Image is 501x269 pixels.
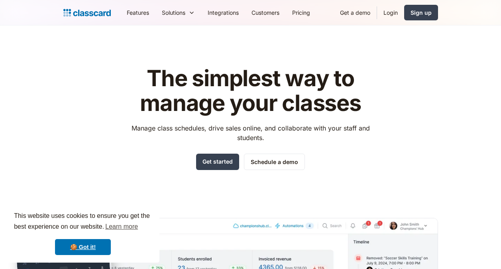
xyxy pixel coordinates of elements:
a: learn more about cookies [104,221,139,233]
div: cookieconsent [6,204,159,263]
a: Get started [196,154,239,170]
h1: The simplest way to manage your classes [124,66,377,115]
a: Get a demo [334,4,377,22]
a: Pricing [286,4,316,22]
a: Integrations [201,4,245,22]
a: home [63,7,111,18]
div: Solutions [162,8,185,17]
div: Sign up [411,8,432,17]
a: Sign up [404,5,438,20]
a: dismiss cookie message [55,239,111,255]
a: Schedule a demo [244,154,305,170]
a: Features [120,4,155,22]
div: Solutions [155,4,201,22]
span: This website uses cookies to ensure you get the best experience on our website. [14,211,152,233]
a: Customers [245,4,286,22]
a: Login [377,4,404,22]
p: Manage class schedules, drive sales online, and collaborate with your staff and students. [124,123,377,142]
